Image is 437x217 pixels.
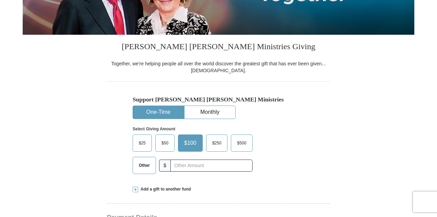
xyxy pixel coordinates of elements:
[133,106,184,119] button: One-Time
[138,186,191,192] span: Add a gift to another fund
[184,106,235,119] button: Monthly
[135,138,149,148] span: $25
[170,160,253,172] input: Other Amount
[234,138,250,148] span: $500
[107,35,330,60] h3: [PERSON_NAME] [PERSON_NAME] Ministries Giving
[159,160,171,172] span: $
[181,138,200,148] span: $100
[158,138,172,148] span: $50
[107,60,330,74] div: Together, we're helping people all over the world discover the greatest gift that has ever been g...
[209,138,225,148] span: $250
[133,96,304,103] h5: Support [PERSON_NAME] [PERSON_NAME] Ministries
[135,160,153,171] span: Other
[133,127,175,131] strong: Select Giving Amount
